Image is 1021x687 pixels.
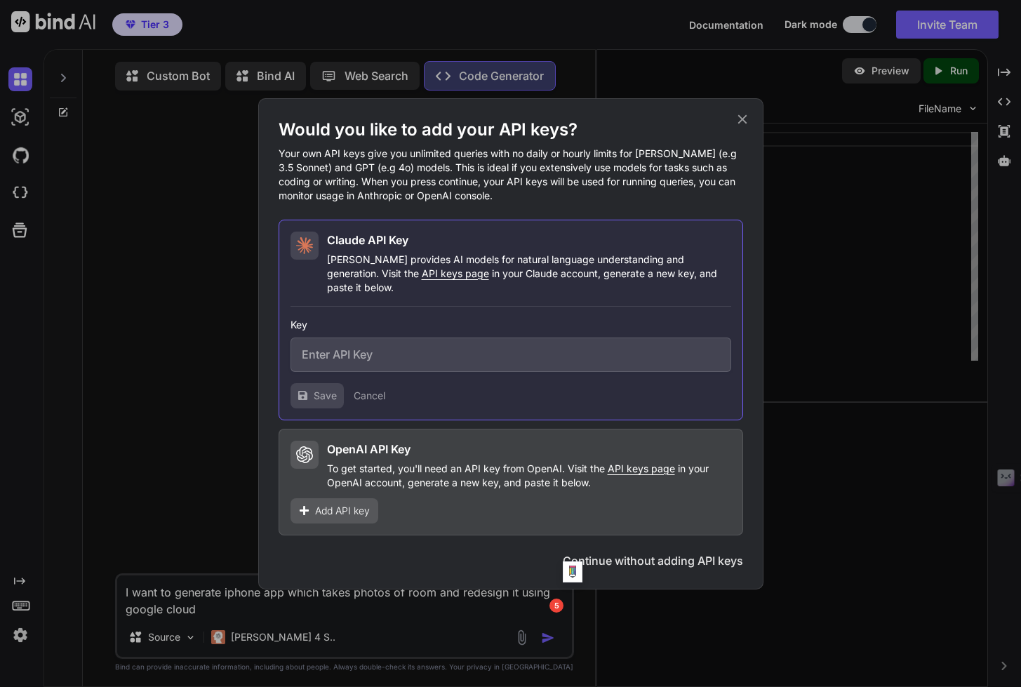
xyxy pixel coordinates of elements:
button: Continue without adding API keys [563,552,743,569]
button: Cancel [354,389,385,403]
h3: Key [291,318,731,332]
p: Your own API keys give you unlimited queries with no daily or hourly limits for [PERSON_NAME] (e.... [279,147,743,203]
h1: Would you like to add your API keys? [279,119,743,141]
span: API keys page [422,267,489,279]
input: Enter API Key [291,338,731,372]
button: Save [291,383,344,408]
span: Save [314,389,337,403]
span: Add API key [315,504,370,518]
span: API keys page [608,462,675,474]
p: [PERSON_NAME] provides AI models for natural language understanding and generation. Visit the in ... [327,253,731,295]
h2: OpenAI API Key [327,441,411,458]
p: To get started, you'll need an API key from OpenAI. Visit the in your OpenAI account, generate a ... [327,462,731,490]
h2: Claude API Key [327,232,408,248]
